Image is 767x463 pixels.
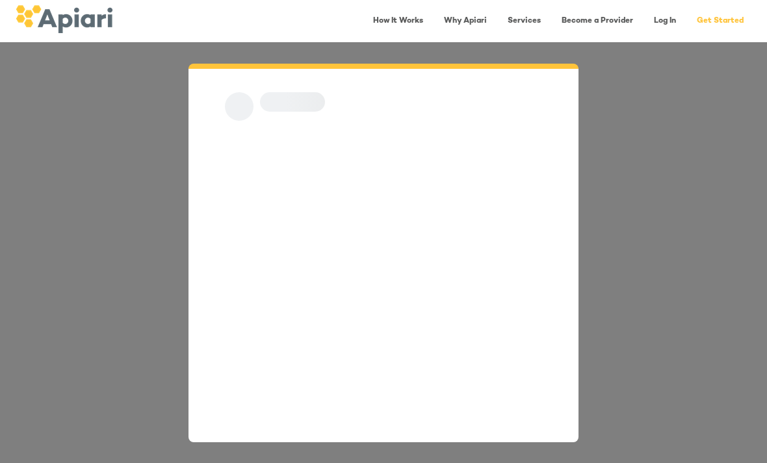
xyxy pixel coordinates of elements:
[554,8,641,34] a: Become a Provider
[436,8,495,34] a: Why Apiari
[500,8,549,34] a: Services
[646,8,684,34] a: Log In
[16,5,112,33] img: logo
[689,8,751,34] a: Get Started
[365,8,431,34] a: How It Works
